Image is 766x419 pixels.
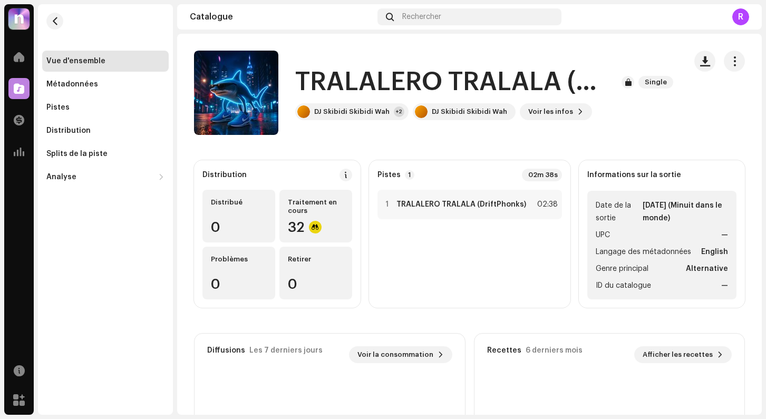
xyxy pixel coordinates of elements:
div: Distribution [46,126,91,135]
span: Date de la sortie [596,199,641,225]
div: Catalogue [190,13,373,21]
re-m-nav-item: Vue d'ensemble [42,51,169,72]
strong: Alternative [686,262,728,275]
div: 02:38 [535,198,558,211]
strong: Informations sur la sortie [587,171,681,179]
div: Problèmes [211,255,267,264]
div: Distribué [211,198,267,207]
div: +2 [394,106,404,117]
strong: English [701,246,728,258]
h1: TRALALERO TRALALA (DriftPhonks) [295,65,613,99]
re-m-nav-item: Distribution [42,120,169,141]
span: Genre principal [596,262,648,275]
div: Les 7 derniers jours [249,346,323,355]
span: Voir les infos [528,101,573,122]
span: Rechercher [402,13,441,21]
div: Recettes [487,346,521,355]
div: Traitement en cours [288,198,344,215]
span: UPC [596,229,610,241]
div: Distribution [202,171,247,179]
strong: Pistes [377,171,401,179]
re-m-nav-item: Pistes [42,97,169,118]
button: Afficher les recettes [634,346,732,363]
span: Langage des métadonnées [596,246,691,258]
div: R [732,8,749,25]
div: Pistes [46,103,70,112]
re-m-nav-dropdown: Analyse [42,167,169,188]
button: Voir les infos [520,103,592,120]
span: Voir la consommation [357,344,433,365]
div: Analyse [46,173,76,181]
strong: — [721,229,728,241]
div: 6 derniers mois [526,346,583,355]
strong: [DATE] (Minuit dans le monde) [643,199,728,225]
span: Afficher les recettes [643,344,713,365]
img: 39a81664-4ced-4598-a294-0293f18f6a76 [8,8,30,30]
span: ID du catalogue [596,279,651,292]
p-badge: 1 [405,170,414,180]
div: Retirer [288,255,344,264]
re-m-nav-item: Splits de la piste [42,143,169,164]
strong: TRALALERO TRALALA (DriftPhonks) [396,200,526,209]
div: Diffusions [207,346,245,355]
div: Vue d'ensemble [46,57,105,65]
strong: — [721,279,728,292]
button: Voir la consommation [349,346,452,363]
re-m-nav-item: Métadonnées [42,74,169,95]
div: Splits de la piste [46,150,108,158]
div: 02m 38s [522,169,562,181]
div: DJ Skibidi Skibidi Wah [432,108,507,116]
div: DJ Skibidi Skibidi Wah [314,108,390,116]
div: Métadonnées [46,80,98,89]
span: Single [638,76,673,89]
